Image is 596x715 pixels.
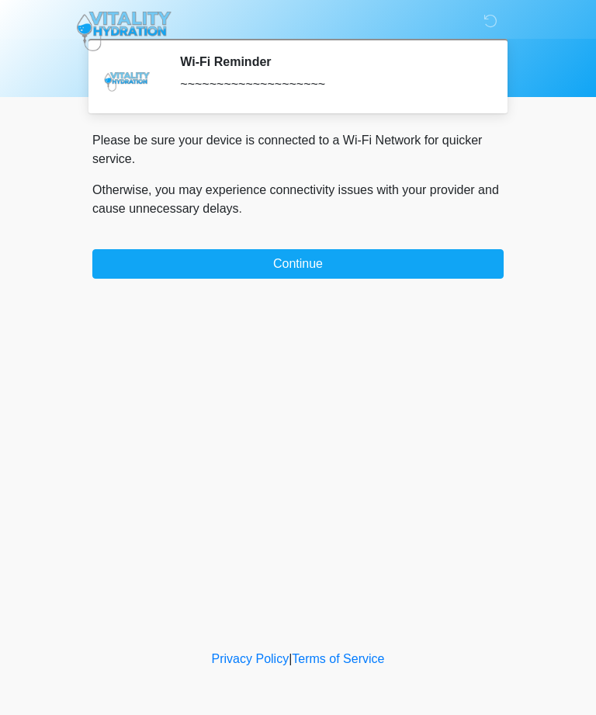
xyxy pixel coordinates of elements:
[92,131,504,168] p: Please be sure your device is connected to a Wi-Fi Network for quicker service.
[92,249,504,279] button: Continue
[239,202,242,215] span: .
[289,652,292,665] a: |
[104,54,151,101] img: Agent Avatar
[92,181,504,218] p: Otherwise, you may experience connectivity issues with your provider and cause unnecessary delays
[180,75,480,94] div: ~~~~~~~~~~~~~~~~~~~~
[292,652,384,665] a: Terms of Service
[212,652,289,665] a: Privacy Policy
[77,12,172,51] img: Vitality Hydration Logo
